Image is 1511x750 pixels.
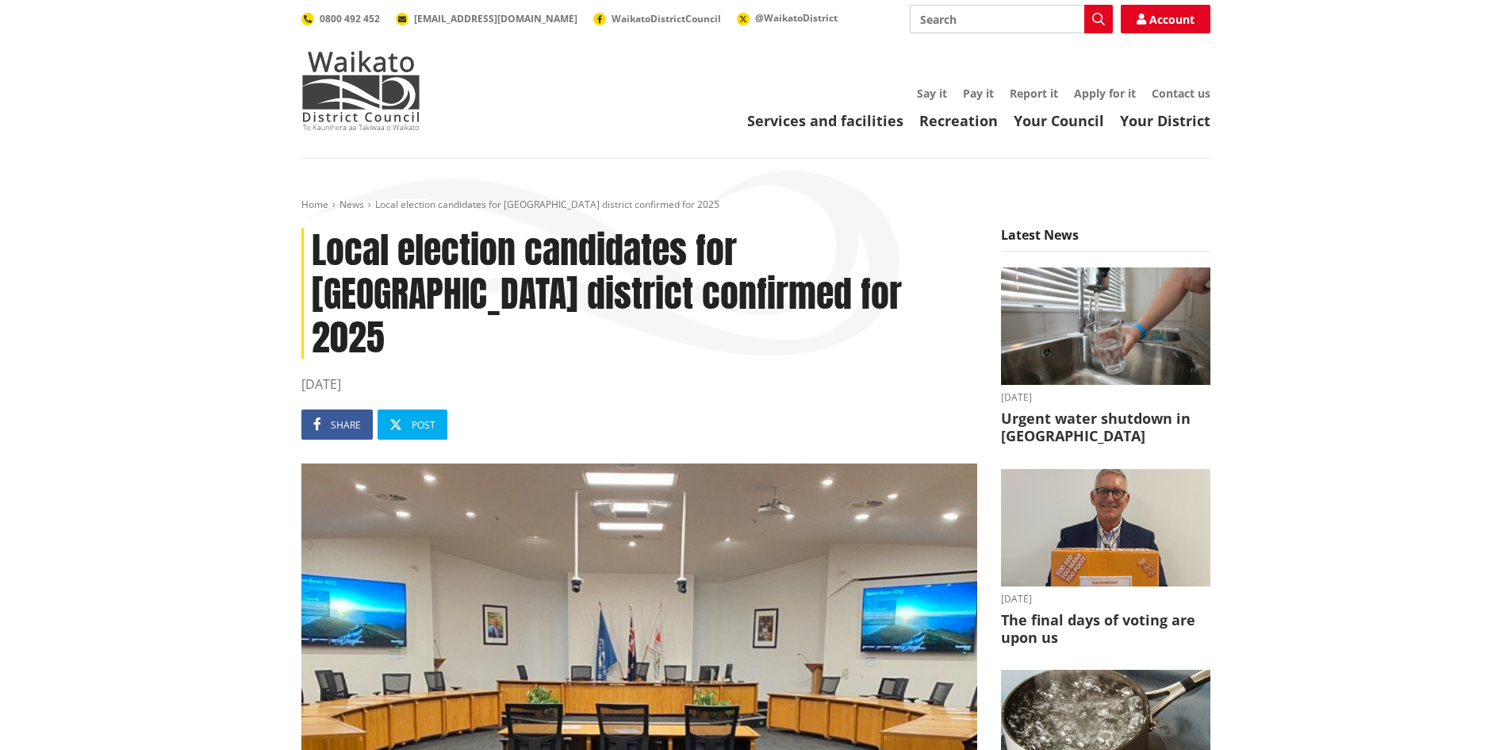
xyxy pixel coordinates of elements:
[412,418,435,432] span: Post
[1001,393,1210,402] time: [DATE]
[1001,410,1210,444] h3: Urgent water shutdown in [GEOGRAPHIC_DATA]
[1001,267,1210,386] img: water image
[301,198,1210,212] nav: breadcrumb
[320,12,380,25] span: 0800 492 452
[1001,612,1210,646] h3: The final days of voting are upon us
[339,198,364,211] a: News
[301,198,328,211] a: Home
[301,375,977,394] time: [DATE]
[1121,5,1210,33] a: Account
[301,410,373,440] a: Share
[301,12,380,25] a: 0800 492 452
[755,11,838,25] span: @WaikatoDistrict
[919,111,998,130] a: Recreation
[378,410,447,440] a: Post
[747,111,903,130] a: Services and facilities
[375,198,719,211] span: Local election candidates for [GEOGRAPHIC_DATA] district confirmed for 2025
[414,12,577,25] span: [EMAIL_ADDRESS][DOMAIN_NAME]
[737,11,838,25] a: @WaikatoDistrict
[396,12,577,25] a: [EMAIL_ADDRESS][DOMAIN_NAME]
[1001,267,1210,445] a: [DATE] Urgent water shutdown in [GEOGRAPHIC_DATA]
[1152,86,1210,101] a: Contact us
[612,12,721,25] span: WaikatoDistrictCouncil
[1001,469,1210,647] a: [DATE] The final days of voting are upon us
[910,5,1113,33] input: Search input
[301,228,977,360] h1: Local election candidates for [GEOGRAPHIC_DATA] district confirmed for 2025
[1010,86,1058,101] a: Report it
[963,86,994,101] a: Pay it
[1001,228,1210,252] h5: Latest News
[331,418,361,432] span: Share
[1001,469,1210,587] img: Craig Hobbs editorial elections
[593,12,721,25] a: WaikatoDistrictCouncil
[1014,111,1104,130] a: Your Council
[917,86,947,101] a: Say it
[1074,86,1136,101] a: Apply for it
[1120,111,1210,130] a: Your District
[1001,594,1210,604] time: [DATE]
[301,51,420,130] img: Waikato District Council - Te Kaunihera aa Takiwaa o Waikato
